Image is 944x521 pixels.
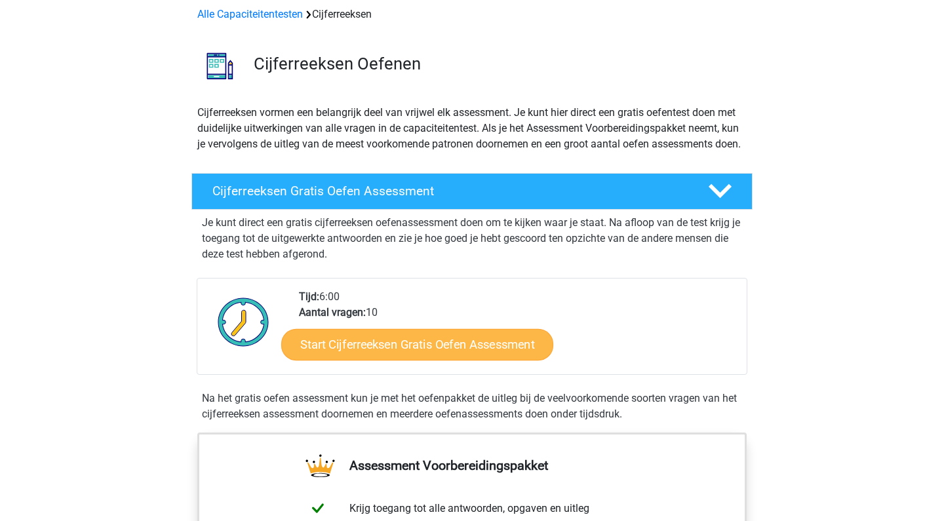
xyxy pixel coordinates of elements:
b: Aantal vragen: [299,306,366,318]
a: Cijferreeksen Gratis Oefen Assessment [186,173,758,210]
a: Alle Capaciteitentesten [197,8,303,20]
p: Cijferreeksen vormen een belangrijk deel van vrijwel elk assessment. Je kunt hier direct een grat... [197,105,747,152]
div: Cijferreeksen [192,7,752,22]
img: Klok [210,289,277,355]
img: cijferreeksen [192,38,248,94]
h3: Cijferreeksen Oefenen [254,54,742,74]
div: 6:00 10 [289,289,746,374]
p: Je kunt direct een gratis cijferreeksen oefenassessment doen om te kijken waar je staat. Na afloo... [202,215,742,262]
div: Na het gratis oefen assessment kun je met het oefenpakket de uitleg bij de veelvoorkomende soorte... [197,391,747,422]
a: Start Cijferreeksen Gratis Oefen Assessment [281,328,553,360]
h4: Cijferreeksen Gratis Oefen Assessment [212,183,687,199]
b: Tijd: [299,290,319,303]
